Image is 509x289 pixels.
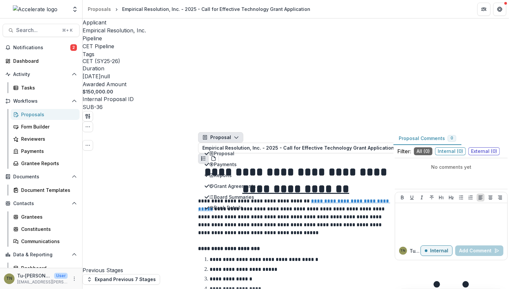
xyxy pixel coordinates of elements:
a: Dashboard [3,55,80,66]
div: Payments [21,148,74,155]
a: Proposals [11,109,80,120]
p: Filter: [397,147,411,155]
button: Strike [428,194,436,201]
span: 0 [451,136,453,140]
span: CET (SY25-26) [83,58,120,64]
button: Align Left [477,194,485,201]
div: Tu-Quyen Nguyen [401,249,406,252]
div: Dashboard [13,57,74,64]
span: All ( 0 ) [414,147,432,155]
div: Empirical Resolution, Inc. - 2025 - Call for Effective Technology Grant Application [122,6,310,13]
div: Proposals [88,6,111,13]
a: Payments [11,146,80,157]
a: Grantees [11,211,80,222]
div: Document Templates [21,187,74,194]
a: Grantee Reports [11,158,80,169]
div: Grantees [21,213,74,220]
button: Plaintext view [198,153,209,164]
button: Proposal Comments [393,132,461,145]
button: Open Activity [3,69,80,80]
p: Tags [83,50,94,58]
button: Internal [421,245,453,256]
button: More [70,275,78,283]
button: Get Help [493,3,506,16]
p: Duration [83,64,104,72]
button: Expand Previous 7 Stages [83,274,160,285]
button: Toggle View Cancelled Tasks [83,140,93,151]
a: Document Templates [11,185,80,196]
p: Awarded Amount [83,80,126,88]
button: Bold [398,194,406,201]
img: Accelerate logo [13,5,58,13]
nav: breadcrumb [85,4,313,14]
div: Reviewers [21,135,74,142]
button: Align Right [496,194,504,201]
div: Form Builder [21,123,74,130]
p: Internal [430,248,448,254]
p: SUB-36 [83,103,103,111]
a: Form Builder [11,121,80,132]
div: Communications [21,238,74,245]
button: Open Workflows [3,96,80,106]
div: Proposal [209,150,256,157]
a: Proposals [85,4,114,14]
p: Pipeline [83,34,102,42]
button: Underline [408,194,416,201]
div: Tu-Quyen Nguyen [6,276,12,281]
span: Contacts [13,201,69,206]
p: CET Pipeline [83,42,114,50]
h4: Previous Stages [83,266,198,274]
p: [EMAIL_ADDRESS][PERSON_NAME][DOMAIN_NAME] [17,279,68,285]
span: Activity [13,72,69,77]
div: Tasks [21,84,74,91]
button: Notifications2 [3,42,80,53]
button: Open Documents [3,171,80,182]
button: Proposal [198,132,243,143]
p: Internal Proposal ID [83,95,134,103]
button: Empirical Resolution, Inc. - 2025 - Call for Effective Technology Grant Application [198,143,408,153]
a: Empirical Resolution, Inc. [83,27,146,34]
a: Dashboard [11,263,80,273]
p: Tu-[PERSON_NAME] [17,272,51,279]
button: Open Data & Reporting [3,249,80,260]
span: 2 [70,44,77,51]
span: Search... [16,27,58,33]
div: Bank Details [209,204,256,211]
span: Internal ( 0 ) [435,147,466,155]
p: $150,000.00 [83,88,113,95]
button: Heading 1 [437,194,445,201]
div: ⌘ + K [61,27,74,34]
button: Bullet List [457,194,465,201]
button: Search... [3,24,80,37]
button: Ordered List [467,194,475,201]
div: Payments [209,161,256,168]
span: Notifications [13,45,70,51]
span: Workflows [13,98,69,104]
div: Proposals [21,111,74,118]
div: Grantee Reports [21,160,74,167]
div: Reports [209,172,256,179]
a: Tasks [11,82,80,93]
div: Grant Agreements [209,183,256,190]
button: Align Center [487,194,494,201]
a: Communications [11,236,80,247]
button: Open Contacts [3,198,80,209]
a: Constituents [11,224,80,235]
button: Partners [477,3,491,16]
div: Board Summaries [209,194,256,200]
button: Open entity switcher [70,3,80,16]
div: Constituents [21,226,74,233]
span: External ( 0 ) [468,147,500,155]
p: Applicant [83,18,106,26]
span: Data & Reporting [13,252,69,258]
a: Reviewers [11,133,80,144]
button: Heading 2 [447,194,455,201]
div: Dashboard [21,265,74,271]
p: No comments yet [397,163,505,170]
p: Tu-[PERSON_NAME] N [410,247,421,254]
span: Documents [13,174,69,180]
button: Add Comment [455,245,503,256]
button: Italicize [418,194,426,201]
p: [DATE]null [83,72,110,80]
